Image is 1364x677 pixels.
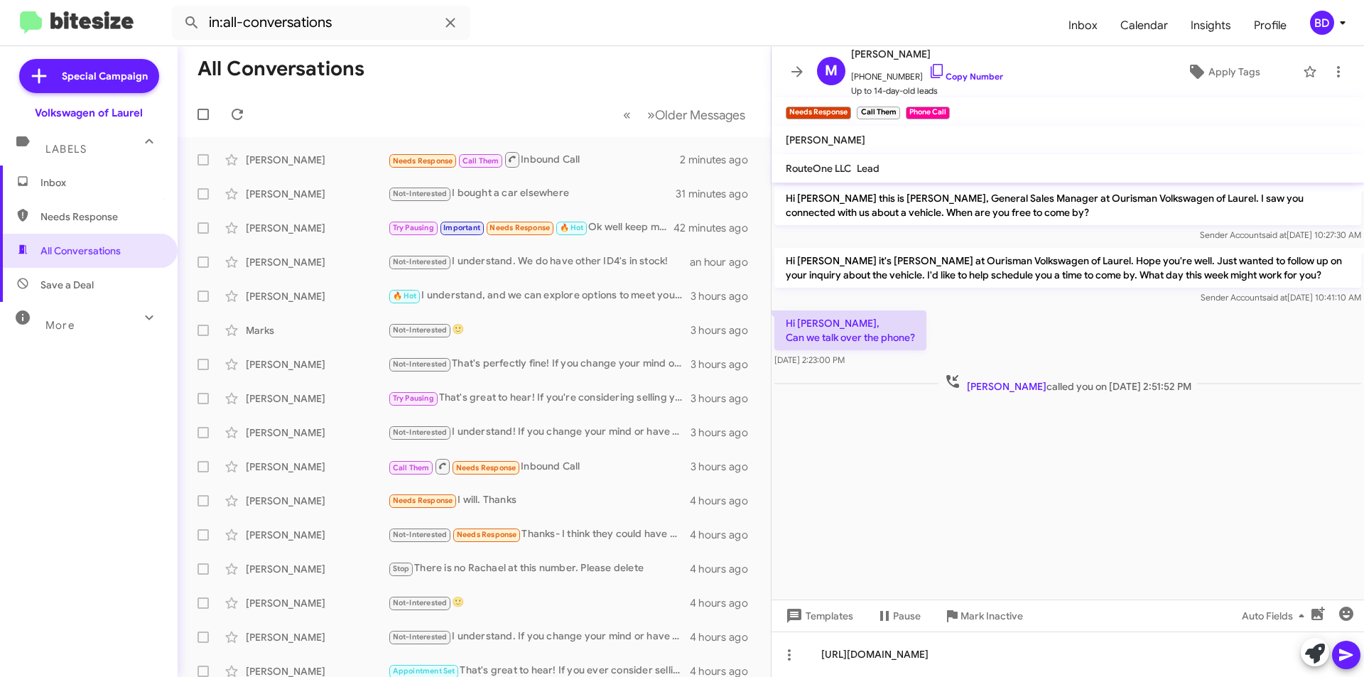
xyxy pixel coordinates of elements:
[857,162,879,175] span: Lead
[393,257,448,266] span: Not-Interested
[906,107,950,119] small: Phone Call
[851,63,1003,84] span: [PHONE_NUMBER]
[393,632,448,641] span: Not-Interested
[388,526,690,543] div: Thanks- I think they could have been more efficient but the car is nice
[393,463,430,472] span: Call Them
[45,143,87,156] span: Labels
[865,603,932,629] button: Pause
[388,424,691,440] div: I understand! If you change your mind or have questions later, feel free to reach out. Have a gre...
[1242,603,1310,629] span: Auto Fields
[691,289,759,303] div: 3 hours ago
[851,45,1003,63] span: [PERSON_NAME]
[774,185,1361,225] p: Hi [PERSON_NAME] this is [PERSON_NAME], General Sales Manager at Ourisman Volkswagen of Laurel. I...
[1109,5,1179,46] a: Calendar
[393,291,417,300] span: 🔥 Hot
[462,156,499,166] span: Call Them
[825,60,838,82] span: M
[690,630,759,644] div: 4 hours ago
[893,603,921,629] span: Pause
[393,223,434,232] span: Try Pausing
[45,319,75,332] span: More
[1243,5,1298,46] span: Profile
[786,107,851,119] small: Needs Response
[40,278,94,292] span: Save a Deal
[690,528,759,542] div: 4 hours ago
[967,380,1046,393] span: [PERSON_NAME]
[246,562,388,576] div: [PERSON_NAME]
[1310,11,1334,35] div: BD
[615,100,639,129] button: Previous
[774,354,845,365] span: [DATE] 2:23:00 PM
[674,221,759,235] div: 42 minutes ago
[40,175,161,190] span: Inbox
[676,187,759,201] div: 31 minutes ago
[197,58,364,80] h1: All Conversations
[246,528,388,542] div: [PERSON_NAME]
[393,598,448,607] span: Not-Interested
[40,244,121,258] span: All Conversations
[929,71,1003,82] a: Copy Number
[623,106,631,124] span: «
[1150,59,1296,85] button: Apply Tags
[246,460,388,474] div: [PERSON_NAME]
[456,463,516,472] span: Needs Response
[246,289,388,303] div: [PERSON_NAME]
[938,373,1197,394] span: called you on [DATE] 2:51:52 PM
[246,391,388,406] div: [PERSON_NAME]
[393,189,448,198] span: Not-Interested
[774,310,926,350] p: Hi [PERSON_NAME], Can we talk over the phone?
[393,496,453,505] span: Needs Response
[393,428,448,437] span: Not-Interested
[246,630,388,644] div: [PERSON_NAME]
[691,323,759,337] div: 3 hours ago
[246,426,388,440] div: [PERSON_NAME]
[388,356,691,372] div: That's perfectly fine! If you change your mind or have any questions about your vehicle, feel fre...
[1298,11,1348,35] button: BD
[1230,603,1321,629] button: Auto Fields
[388,288,691,304] div: I understand, and we can explore options to meet your budget. When would be a good time for you t...
[443,223,480,232] span: Important
[932,603,1034,629] button: Mark Inactive
[1201,292,1361,303] span: Sender Account [DATE] 10:41:10 AM
[388,322,691,338] div: 🙂
[19,59,159,93] a: Special Campaign
[691,460,759,474] div: 3 hours ago
[388,595,690,611] div: 🙂
[960,603,1023,629] span: Mark Inactive
[246,494,388,508] div: [PERSON_NAME]
[1262,292,1287,303] span: said at
[393,530,448,539] span: Not-Interested
[388,254,690,270] div: I understand. We do have other ID4's in stock!
[639,100,754,129] button: Next
[388,629,690,645] div: I understand. If you change your mind or have any questions about selling your vehicle in the fut...
[615,100,754,129] nav: Page navigation example
[246,596,388,610] div: [PERSON_NAME]
[690,562,759,576] div: 4 hours ago
[1262,229,1287,240] span: said at
[691,357,759,372] div: 3 hours ago
[393,156,453,166] span: Needs Response
[246,357,388,372] div: [PERSON_NAME]
[772,632,1364,677] div: [URL][DOMAIN_NAME]
[246,323,388,337] div: Marks
[246,187,388,201] div: [PERSON_NAME]
[62,69,148,83] span: Special Campaign
[560,223,584,232] span: 🔥 Hot
[388,492,690,509] div: I will. Thanks
[388,220,674,236] div: Ok well keep me posted.
[690,494,759,508] div: 4 hours ago
[772,603,865,629] button: Templates
[647,106,655,124] span: »
[774,248,1361,288] p: Hi [PERSON_NAME] it's [PERSON_NAME] at Ourisman Volkswagen of Laurel. Hope you're well. Just want...
[1208,59,1260,85] span: Apply Tags
[1057,5,1109,46] a: Inbox
[857,107,899,119] small: Call Them
[851,84,1003,98] span: Up to 14-day-old leads
[691,391,759,406] div: 3 hours ago
[1179,5,1243,46] a: Insights
[388,560,690,577] div: There is no Rachael at this number. Please delete
[690,255,759,269] div: an hour ago
[783,603,853,629] span: Templates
